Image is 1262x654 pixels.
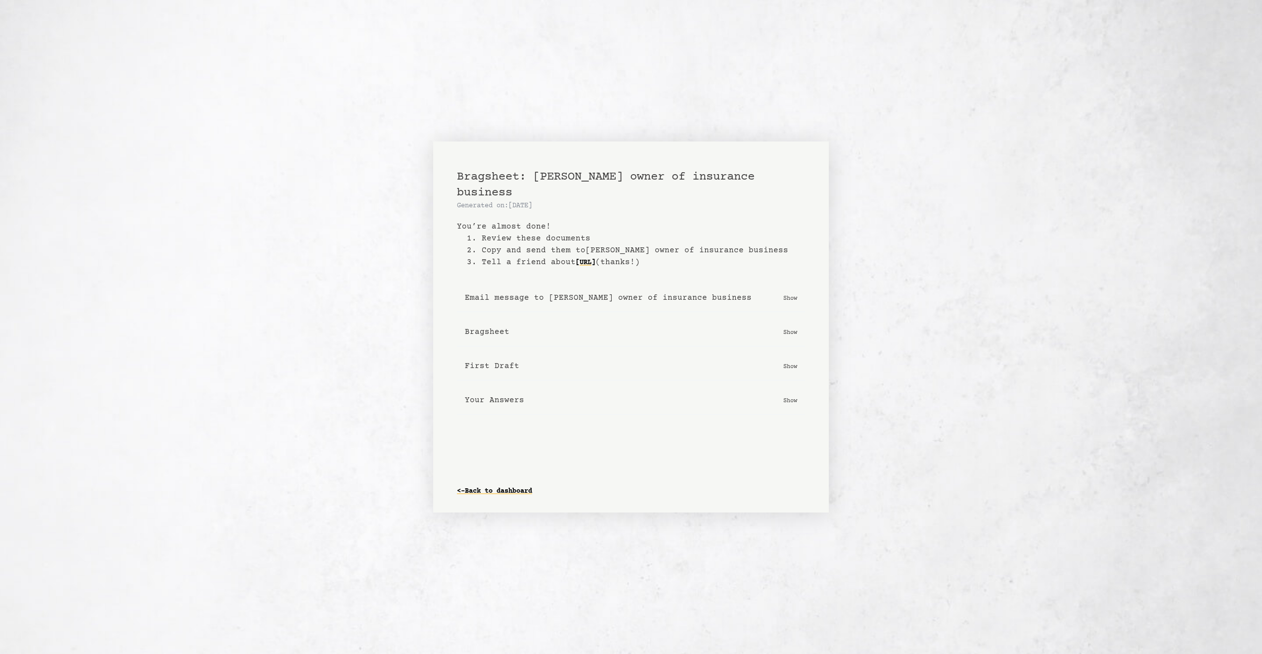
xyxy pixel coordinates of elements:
[465,326,509,338] b: Bragsheet
[467,244,805,256] li: 2. Copy and send them to [PERSON_NAME] owner of insurance business
[465,292,752,304] b: Email message to [PERSON_NAME] owner of insurance business
[457,201,805,211] p: Generated on: [DATE]
[783,293,797,303] p: Show
[467,256,805,268] li: 3. Tell a friend about (thanks!)
[783,327,797,337] p: Show
[457,318,805,346] button: Bragsheet Show
[465,394,524,406] b: Your Answers
[576,255,595,271] a: [URL]
[783,361,797,371] p: Show
[465,360,519,372] b: First Draft
[457,386,805,415] button: Your Answers Show
[467,233,805,244] li: 1. Review these documents
[457,352,805,380] button: First Draft Show
[457,284,805,312] button: Email message to [PERSON_NAME] owner of insurance business Show
[457,221,805,233] b: You’re almost done!
[783,395,797,405] p: Show
[457,170,755,199] span: Bragsheet: [PERSON_NAME] owner of insurance business
[457,483,532,499] a: <-Back to dashboard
